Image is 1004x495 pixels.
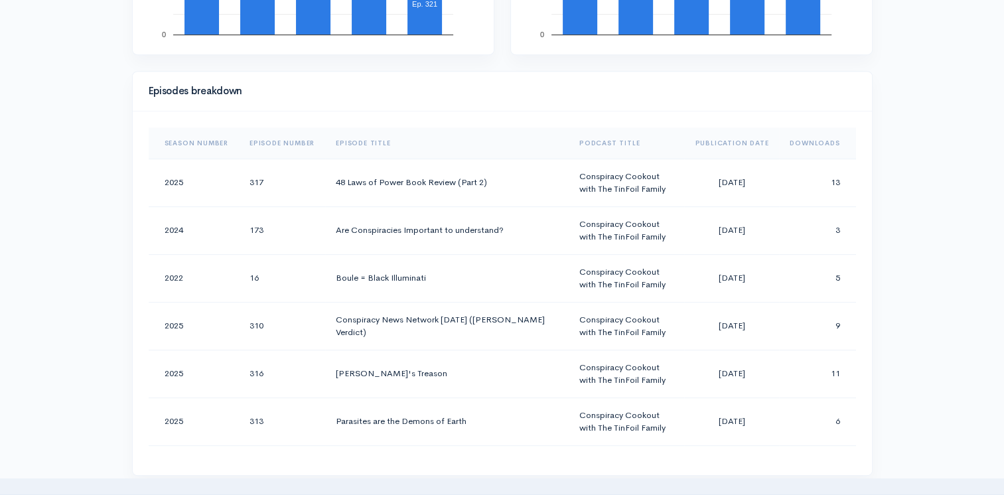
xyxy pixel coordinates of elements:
td: 313 [239,397,325,445]
td: 317 [239,159,325,206]
td: Old World revisted [325,445,569,493]
td: [DATE] [684,254,779,302]
th: Sort column [149,127,239,159]
td: [DATE] [684,206,779,254]
td: 16 [239,254,325,302]
td: 2025 [149,159,239,206]
td: 2022 [149,254,239,302]
td: Boule = Black Illuminati [325,254,569,302]
td: Conspiracy Cookout with The TinFoil Family [569,159,685,206]
td: 13 [779,159,855,206]
td: Conspiracy Cookout with The TinFoil Family [569,206,685,254]
td: [DATE] [684,397,779,445]
td: 3 [779,206,855,254]
h4: Episodes breakdown [149,86,848,97]
td: 2025 [149,397,239,445]
td: 2025 [149,302,239,350]
td: Conspiracy Cookout with The TinFoil Family [569,302,685,350]
td: 2024 [149,445,239,493]
td: 2024 [149,206,239,254]
td: 11 [779,350,855,397]
td: Conspiracy News Network [DATE] ([PERSON_NAME] Verdict) [325,302,569,350]
td: [DATE] [684,159,779,206]
td: Conspiracy Cookout with The TinFoil Family [569,397,685,445]
td: 6 [779,397,855,445]
th: Sort column [684,127,779,159]
th: Sort column [779,127,855,159]
th: Sort column [239,127,325,159]
td: Conspiracy Cookout with The TinFoil Family [569,445,685,493]
td: 173 [239,206,325,254]
td: 5 [779,254,855,302]
td: 9 [779,302,855,350]
th: Sort column [569,127,685,159]
td: 48 Laws of Power Book Review (Part 2) [325,159,569,206]
td: 310 [239,302,325,350]
td: 215 [239,445,325,493]
td: [DATE] [684,350,779,397]
td: 3 [779,445,855,493]
td: 316 [239,350,325,397]
td: Parasites are the Demons of Earth [325,397,569,445]
td: Are Conspiracies Important to understand? [325,206,569,254]
text: 0 [161,31,165,38]
td: [DATE] [684,302,779,350]
td: [DATE] [684,445,779,493]
text: 0 [539,31,543,38]
td: 2025 [149,350,239,397]
th: Sort column [325,127,569,159]
td: Conspiracy Cookout with The TinFoil Family [569,254,685,302]
td: [PERSON_NAME]'s Treason [325,350,569,397]
td: Conspiracy Cookout with The TinFoil Family [569,350,685,397]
